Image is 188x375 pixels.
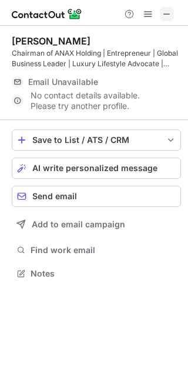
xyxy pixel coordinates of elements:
div: Chairman of ANAX Holding | Entrepreneur | Global Business Leader | Luxury Lifestyle Advocate | Ph... [12,48,181,69]
button: Send email [12,186,181,207]
div: [PERSON_NAME] [12,35,90,47]
button: Add to email campaign [12,214,181,235]
span: Send email [32,192,77,201]
span: Add to email campaign [32,220,125,229]
button: AI write personalized message [12,158,181,179]
span: Find work email [31,245,176,255]
img: ContactOut v5.3.10 [12,7,82,21]
button: save-profile-one-click [12,129,181,151]
div: Save to List / ATS / CRM [32,135,160,145]
div: No contact details available. Please try another profile. [12,91,181,110]
span: AI write personalized message [32,163,157,173]
span: Notes [31,268,176,279]
button: Find work email [12,242,181,258]
span: Email Unavailable [28,77,98,87]
button: Notes [12,265,181,282]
